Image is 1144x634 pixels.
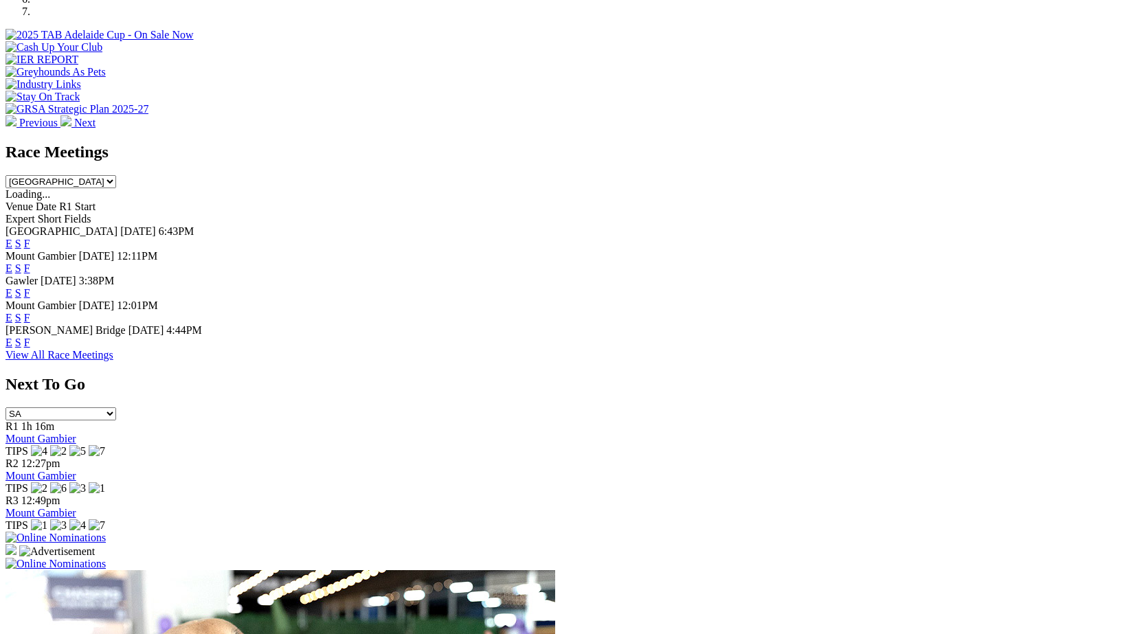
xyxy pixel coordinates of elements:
[117,299,158,311] span: 12:01PM
[59,201,96,212] span: R1 Start
[5,299,76,311] span: Mount Gambier
[5,324,126,336] span: [PERSON_NAME] Bridge
[5,29,194,41] img: 2025 TAB Adelaide Cup - On Sale Now
[5,117,60,128] a: Previous
[166,324,202,336] span: 4:44PM
[50,482,67,495] img: 6
[5,420,19,432] span: R1
[31,445,47,457] img: 4
[5,143,1139,161] h2: Race Meetings
[5,558,106,570] img: Online Nominations
[69,445,86,457] img: 5
[5,375,1139,394] h2: Next To Go
[5,482,28,494] span: TIPS
[24,312,30,324] a: F
[5,66,106,78] img: Greyhounds As Pets
[117,250,157,262] span: 12:11PM
[5,519,28,531] span: TIPS
[24,287,30,299] a: F
[5,457,19,469] span: R2
[89,482,105,495] img: 1
[5,213,35,225] span: Expert
[5,115,16,126] img: chevron-left-pager-white.svg
[15,238,21,249] a: S
[5,349,113,361] a: View All Race Meetings
[89,519,105,532] img: 7
[24,238,30,249] a: F
[128,324,164,336] span: [DATE]
[5,470,76,482] a: Mount Gambier
[19,545,95,558] img: Advertisement
[5,312,12,324] a: E
[74,117,96,128] span: Next
[15,287,21,299] a: S
[41,275,76,286] span: [DATE]
[5,238,12,249] a: E
[5,78,81,91] img: Industry Links
[24,262,30,274] a: F
[79,250,115,262] span: [DATE]
[60,115,71,126] img: chevron-right-pager-white.svg
[5,225,117,237] span: [GEOGRAPHIC_DATA]
[5,54,78,66] img: IER REPORT
[79,299,115,311] span: [DATE]
[31,482,47,495] img: 2
[159,225,194,237] span: 6:43PM
[5,287,12,299] a: E
[5,495,19,506] span: R3
[5,445,28,457] span: TIPS
[24,337,30,348] a: F
[19,117,58,128] span: Previous
[5,91,80,103] img: Stay On Track
[15,262,21,274] a: S
[5,188,50,200] span: Loading...
[5,433,76,444] a: Mount Gambier
[50,519,67,532] img: 3
[5,544,16,555] img: 15187_Greyhounds_GreysPlayCentral_Resize_SA_WebsiteBanner_300x115_2025.jpg
[50,445,67,457] img: 2
[5,337,12,348] a: E
[89,445,105,457] img: 7
[36,201,56,212] span: Date
[5,275,38,286] span: Gawler
[5,103,148,115] img: GRSA Strategic Plan 2025-27
[5,532,106,544] img: Online Nominations
[5,201,33,212] span: Venue
[69,519,86,532] img: 4
[38,213,62,225] span: Short
[21,495,60,506] span: 12:49pm
[64,213,91,225] span: Fields
[5,507,76,519] a: Mount Gambier
[79,275,115,286] span: 3:38PM
[21,420,54,432] span: 1h 16m
[5,262,12,274] a: E
[5,250,76,262] span: Mount Gambier
[15,337,21,348] a: S
[31,519,47,532] img: 1
[60,117,96,128] a: Next
[69,482,86,495] img: 3
[21,457,60,469] span: 12:27pm
[15,312,21,324] a: S
[5,41,102,54] img: Cash Up Your Club
[120,225,156,237] span: [DATE]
